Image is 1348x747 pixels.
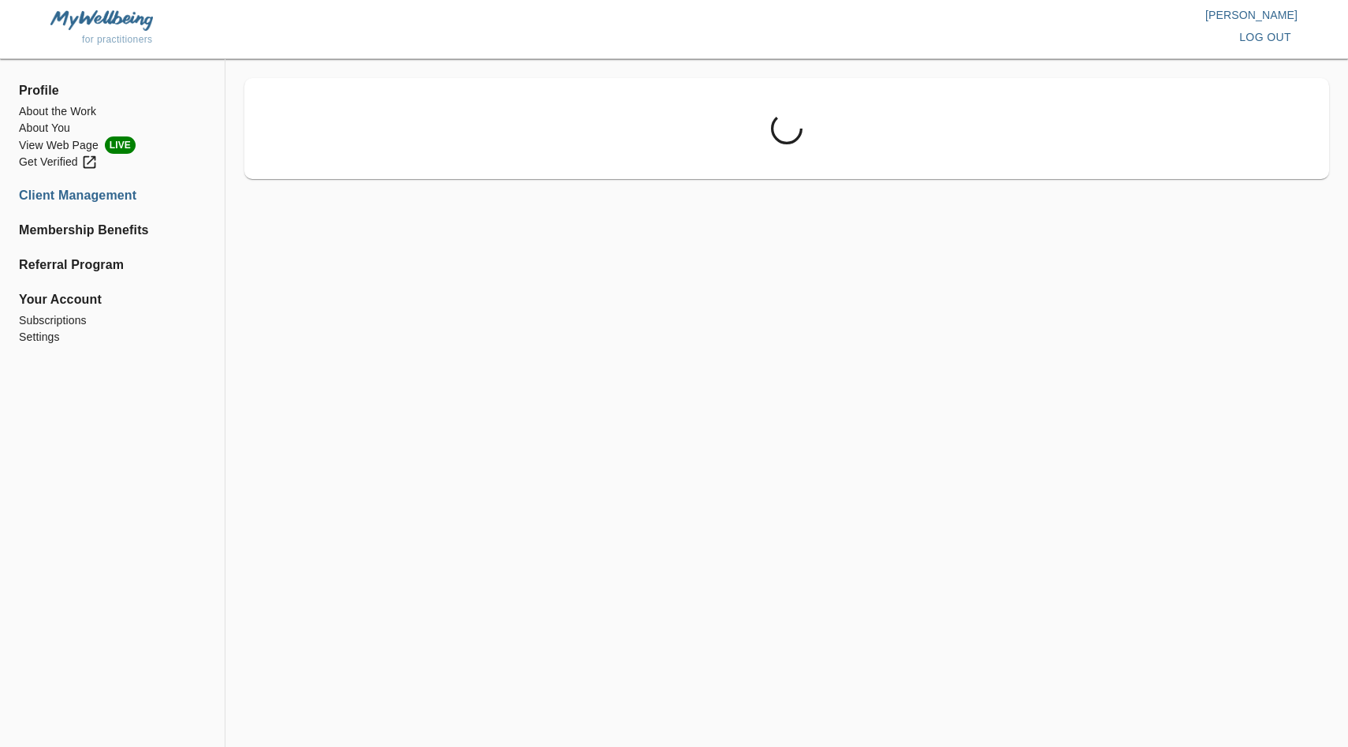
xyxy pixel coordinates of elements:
[105,136,136,154] span: LIVE
[19,136,206,154] a: View Web PageLIVE
[19,256,206,275] a: Referral Program
[19,136,206,154] li: View Web Page
[19,81,206,100] span: Profile
[19,186,206,205] a: Client Management
[19,290,206,309] span: Your Account
[674,7,1298,23] p: [PERSON_NAME]
[19,221,206,240] a: Membership Benefits
[1239,28,1291,47] span: log out
[82,34,153,45] span: for practitioners
[1233,23,1298,52] button: log out
[19,120,206,136] a: About You
[19,103,206,120] a: About the Work
[19,329,206,345] a: Settings
[19,154,206,170] a: Get Verified
[50,10,153,30] img: MyWellbeing
[19,312,206,329] a: Subscriptions
[19,154,98,170] div: Get Verified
